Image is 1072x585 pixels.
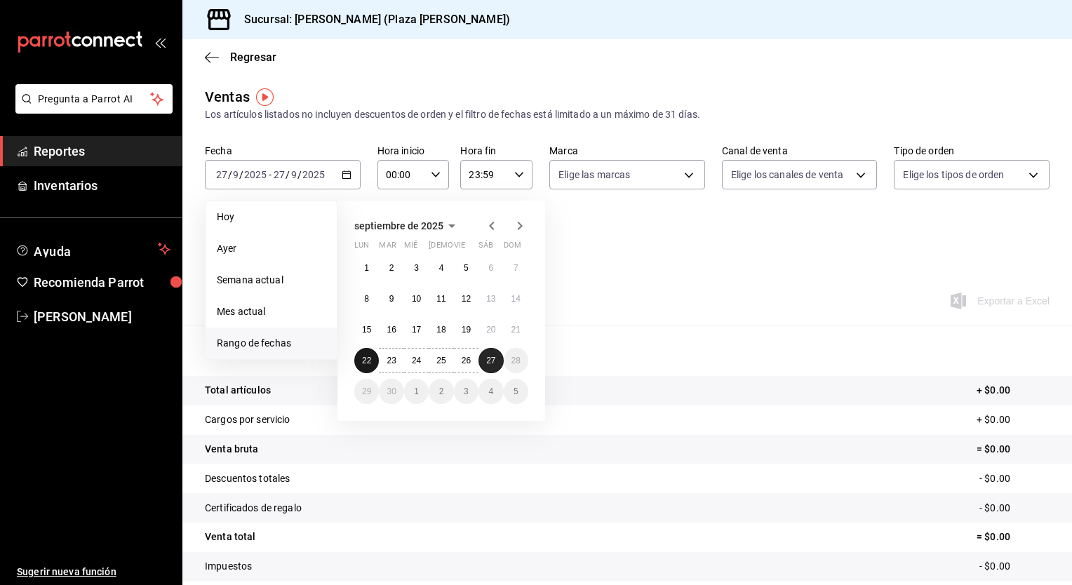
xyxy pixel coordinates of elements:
abbr: 1 de septiembre de 2025 [364,263,369,273]
span: / [286,169,290,180]
abbr: 18 de septiembre de 2025 [436,325,445,335]
button: 6 de septiembre de 2025 [478,255,503,281]
p: Venta total [205,530,255,544]
abbr: 8 de septiembre de 2025 [364,294,369,304]
abbr: viernes [454,241,465,255]
span: Ayuda [34,241,152,257]
button: 17 de septiembre de 2025 [404,317,429,342]
abbr: miércoles [404,241,417,255]
p: Venta bruta [205,442,258,457]
p: = $0.00 [977,530,1050,544]
p: - $0.00 [979,559,1050,574]
button: 11 de septiembre de 2025 [429,286,453,311]
span: septiembre de 2025 [354,220,443,231]
button: 12 de septiembre de 2025 [454,286,478,311]
span: Elige los canales de venta [731,168,843,182]
a: Pregunta a Parrot AI [10,102,173,116]
abbr: 3 de septiembre de 2025 [414,263,419,273]
input: -- [290,169,297,180]
button: 20 de septiembre de 2025 [478,317,503,342]
abbr: 2 de septiembre de 2025 [389,263,394,273]
abbr: 10 de septiembre de 2025 [412,294,421,304]
span: / [228,169,232,180]
button: Tooltip marker [256,88,274,106]
abbr: 17 de septiembre de 2025 [412,325,421,335]
abbr: martes [379,241,396,255]
p: Total artículos [205,383,271,398]
button: 28 de septiembre de 2025 [504,348,528,373]
p: - $0.00 [979,471,1050,486]
button: Regresar [205,51,276,64]
button: 7 de septiembre de 2025 [504,255,528,281]
button: 4 de octubre de 2025 [478,379,503,404]
abbr: 4 de septiembre de 2025 [439,263,444,273]
button: 3 de septiembre de 2025 [404,255,429,281]
span: Semana actual [217,273,326,288]
abbr: 20 de septiembre de 2025 [486,325,495,335]
p: Impuestos [205,559,252,574]
input: -- [215,169,228,180]
p: Resumen [205,342,1050,359]
input: -- [232,169,239,180]
abbr: 7 de septiembre de 2025 [514,263,518,273]
abbr: 6 de septiembre de 2025 [488,263,493,273]
button: 8 de septiembre de 2025 [354,286,379,311]
label: Canal de venta [722,146,878,156]
button: 22 de septiembre de 2025 [354,348,379,373]
button: 4 de septiembre de 2025 [429,255,453,281]
abbr: 3 de octubre de 2025 [464,386,469,396]
abbr: 5 de octubre de 2025 [514,386,518,396]
abbr: 11 de septiembre de 2025 [436,294,445,304]
abbr: 13 de septiembre de 2025 [486,294,495,304]
button: 2 de octubre de 2025 [429,379,453,404]
button: septiembre de 2025 [354,217,460,234]
abbr: 22 de septiembre de 2025 [362,356,371,365]
span: / [239,169,243,180]
span: Elige los tipos de orden [903,168,1004,182]
button: 27 de septiembre de 2025 [478,348,503,373]
input: ---- [243,169,267,180]
label: Hora fin [460,146,532,156]
abbr: lunes [354,241,369,255]
button: 29 de septiembre de 2025 [354,379,379,404]
button: 1 de octubre de 2025 [404,379,429,404]
button: 2 de septiembre de 2025 [379,255,403,281]
abbr: 12 de septiembre de 2025 [462,294,471,304]
span: Ayer [217,241,326,256]
button: 9 de septiembre de 2025 [379,286,403,311]
span: Elige las marcas [558,168,630,182]
abbr: 19 de septiembre de 2025 [462,325,471,335]
abbr: 14 de septiembre de 2025 [511,294,521,304]
label: Tipo de orden [894,146,1050,156]
abbr: 26 de septiembre de 2025 [462,356,471,365]
abbr: 16 de septiembre de 2025 [387,325,396,335]
h3: Sucursal: [PERSON_NAME] (Plaza [PERSON_NAME]) [233,11,510,28]
p: Certificados de regalo [205,501,302,516]
button: 14 de septiembre de 2025 [504,286,528,311]
button: 24 de septiembre de 2025 [404,348,429,373]
button: 21 de septiembre de 2025 [504,317,528,342]
span: / [297,169,302,180]
abbr: 30 de septiembre de 2025 [387,386,396,396]
button: 16 de septiembre de 2025 [379,317,403,342]
abbr: sábado [478,241,493,255]
p: Descuentos totales [205,471,290,486]
button: 1 de septiembre de 2025 [354,255,379,281]
abbr: 24 de septiembre de 2025 [412,356,421,365]
span: - [269,169,272,180]
div: Ventas [205,86,250,107]
span: Sugerir nueva función [17,565,170,579]
button: Pregunta a Parrot AI [15,84,173,114]
label: Marca [549,146,705,156]
abbr: 4 de octubre de 2025 [488,386,493,396]
button: 3 de octubre de 2025 [454,379,478,404]
abbr: 21 de septiembre de 2025 [511,325,521,335]
abbr: 5 de septiembre de 2025 [464,263,469,273]
div: Los artículos listados no incluyen descuentos de orden y el filtro de fechas está limitado a un m... [205,107,1050,122]
abbr: 1 de octubre de 2025 [414,386,419,396]
button: 13 de septiembre de 2025 [478,286,503,311]
button: 30 de septiembre de 2025 [379,379,403,404]
span: Regresar [230,51,276,64]
abbr: 9 de septiembre de 2025 [389,294,394,304]
button: 5 de octubre de 2025 [504,379,528,404]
